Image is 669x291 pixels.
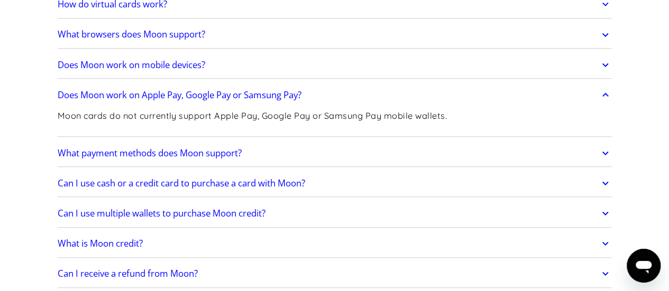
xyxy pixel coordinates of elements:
[58,142,612,164] a: What payment methods does Moon support?
[58,238,143,249] h2: What is Moon credit?
[58,54,612,76] a: Does Moon work on mobile devices?
[58,172,612,194] a: Can I use cash or a credit card to purchase a card with Moon?
[58,24,612,46] a: What browsers does Moon support?
[58,84,612,106] a: Does Moon work on Apple Pay, Google Pay or Samsung Pay?
[58,232,612,255] a: What is Moon credit?
[58,90,301,100] h2: Does Moon work on Apple Pay, Google Pay or Samsung Pay?
[58,60,205,70] h2: Does Moon work on mobile devices?
[58,202,612,224] a: Can I use multiple wallets to purchase Moon credit?
[58,208,265,219] h2: Can I use multiple wallets to purchase Moon credit?
[58,109,447,123] p: Moon cards do not currently support Apple Pay, Google Pay or Samsung Pay mobile wallets.
[58,262,612,285] a: Can I receive a refund from Moon?
[58,29,205,40] h2: What browsers does Moon support?
[58,178,305,189] h2: Can I use cash or a credit card to purchase a card with Moon?
[58,268,198,279] h2: Can I receive a refund from Moon?
[627,249,661,283] iframe: Pulsante per aprire la finestra di messaggistica
[58,148,242,158] h2: What payment methods does Moon support?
